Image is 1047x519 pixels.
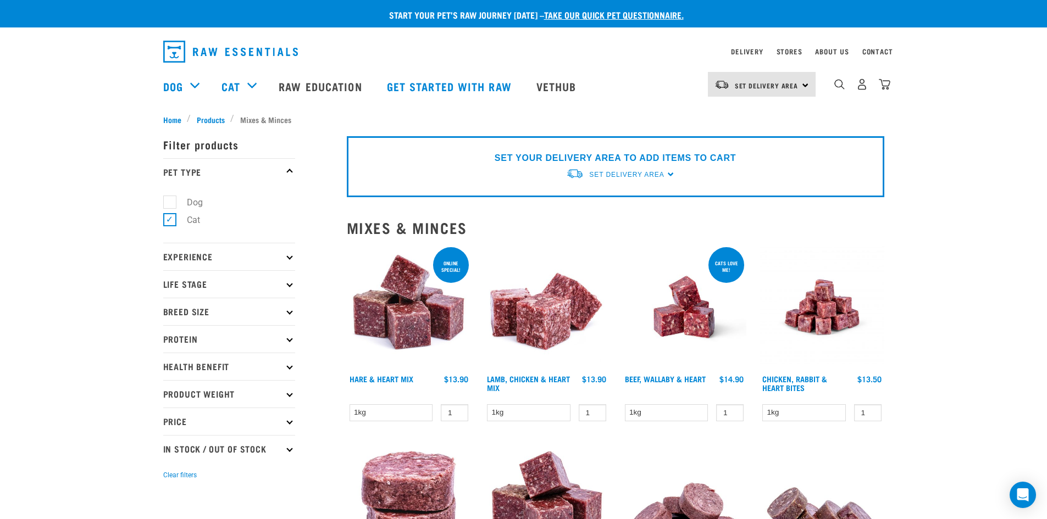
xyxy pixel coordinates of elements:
input: 1 [579,404,606,421]
div: $14.90 [719,375,744,383]
p: Price [163,408,295,435]
p: Life Stage [163,270,295,298]
p: Protein [163,325,295,353]
img: Raw Essentials Logo [163,41,298,63]
p: Experience [163,243,295,270]
p: Pet Type [163,158,295,186]
a: take our quick pet questionnaire. [544,12,684,17]
div: $13.50 [857,375,882,383]
p: In Stock / Out Of Stock [163,435,295,462]
span: Set Delivery Area [589,171,664,178]
a: Home [163,114,187,125]
a: Hare & Heart Mix [350,377,413,381]
label: Cat [169,213,204,227]
span: Set Delivery Area [735,83,799,87]
span: Products [197,114,225,125]
p: SET YOUR DELIVERY AREA TO ADD ITEMS TO CART [495,152,736,165]
div: ONLINE SPECIAL! [433,255,469,278]
img: 1124 Lamb Chicken Heart Mix 01 [484,245,609,370]
p: Breed Size [163,298,295,325]
img: Raw Essentials 2024 July2572 Beef Wallaby Heart [622,245,747,370]
a: Lamb, Chicken & Heart Mix [487,377,570,389]
span: Home [163,114,181,125]
p: Filter products [163,131,295,158]
a: Raw Education [268,64,375,108]
a: Dog [163,78,183,94]
a: Products [191,114,230,125]
a: Delivery [731,49,763,53]
input: 1 [441,404,468,421]
h2: Mixes & Minces [347,219,884,236]
a: About Us [815,49,849,53]
img: van-moving.png [566,168,584,180]
p: Product Weight [163,380,295,408]
nav: dropdown navigation [154,36,893,67]
img: van-moving.png [714,80,729,90]
a: Beef, Wallaby & Heart [625,377,706,381]
a: Vethub [525,64,590,108]
a: Cat [221,78,240,94]
p: Health Benefit [163,353,295,380]
img: home-icon-1@2x.png [834,79,845,90]
div: $13.90 [582,375,606,383]
div: $13.90 [444,375,468,383]
input: 1 [854,404,882,421]
img: user.png [856,79,868,90]
img: home-icon@2x.png [879,79,890,90]
label: Dog [169,196,207,209]
a: Chicken, Rabbit & Heart Bites [762,377,827,389]
div: Cats love me! [708,255,744,278]
img: Pile Of Cubed Hare Heart For Pets [347,245,472,370]
nav: breadcrumbs [163,114,884,125]
button: Clear filters [163,470,197,480]
div: Open Intercom Messenger [1010,482,1036,508]
a: Get started with Raw [376,64,525,108]
a: Stores [777,49,802,53]
img: Chicken Rabbit Heart 1609 [760,245,884,370]
input: 1 [716,404,744,421]
a: Contact [862,49,893,53]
